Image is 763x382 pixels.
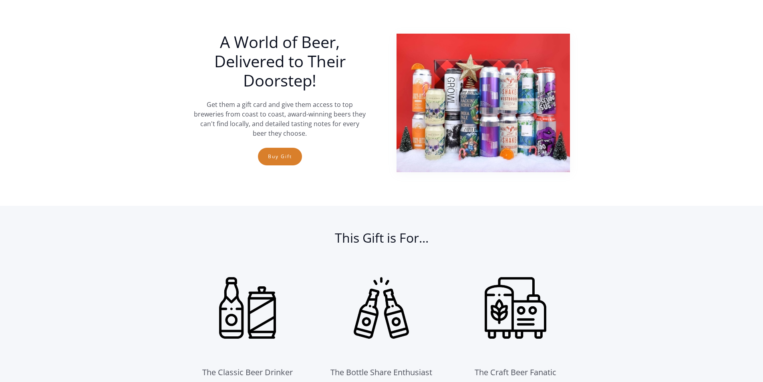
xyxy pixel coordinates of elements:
div: The Craft Beer Fanatic [475,366,556,379]
a: Buy Gift [258,148,302,165]
h2: This Gift is For... [193,230,570,254]
p: Get them a gift card and give them access to top breweries from coast to coast, award-winning bee... [193,100,366,138]
div: The Bottle Share Enthusiast [330,366,432,379]
div: The Classic Beer Drinker [202,366,293,379]
h1: A World of Beer, Delivered to Their Doorstep! [193,32,366,90]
